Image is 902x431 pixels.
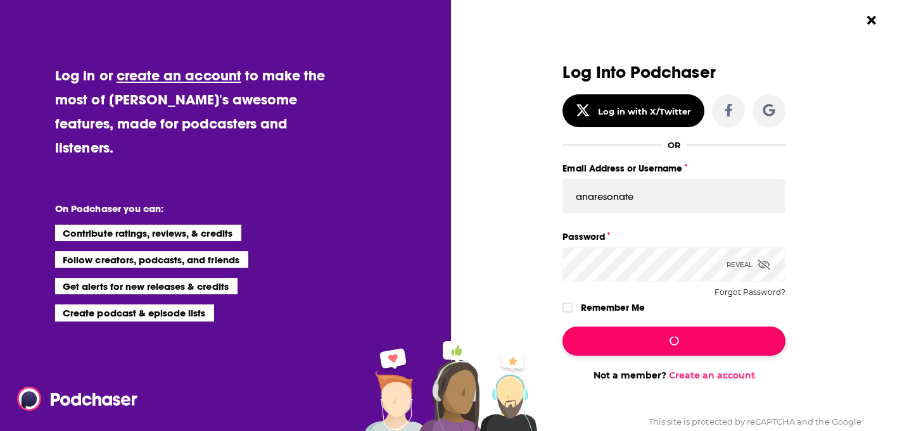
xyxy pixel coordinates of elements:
[598,106,691,116] div: Log in with X/Twitter
[17,387,139,411] img: Podchaser - Follow, Share and Rate Podcasts
[562,63,785,82] h3: Log Into Podchaser
[562,370,785,381] div: Not a member?
[581,299,645,316] label: Remember Me
[562,228,785,245] label: Password
[669,370,755,381] a: Create an account
[55,278,237,294] li: Get alerts for new releases & credits
[55,251,248,268] li: Follow creators, podcasts, and friends
[860,8,884,32] button: Close Button
[562,94,704,127] button: Log in with X/Twitter
[727,247,770,282] div: Reveal
[55,203,308,215] li: On Podchaser you can:
[715,288,785,297] button: Forgot Password?
[668,140,681,150] div: OR
[117,66,241,84] a: create an account
[55,304,214,321] li: Create podcast & episode lists
[562,160,785,177] label: Email Address or Username
[55,225,241,241] li: Contribute ratings, reviews, & credits
[562,179,785,213] input: Email Address or Username
[17,387,129,411] a: Podchaser - Follow, Share and Rate Podcasts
